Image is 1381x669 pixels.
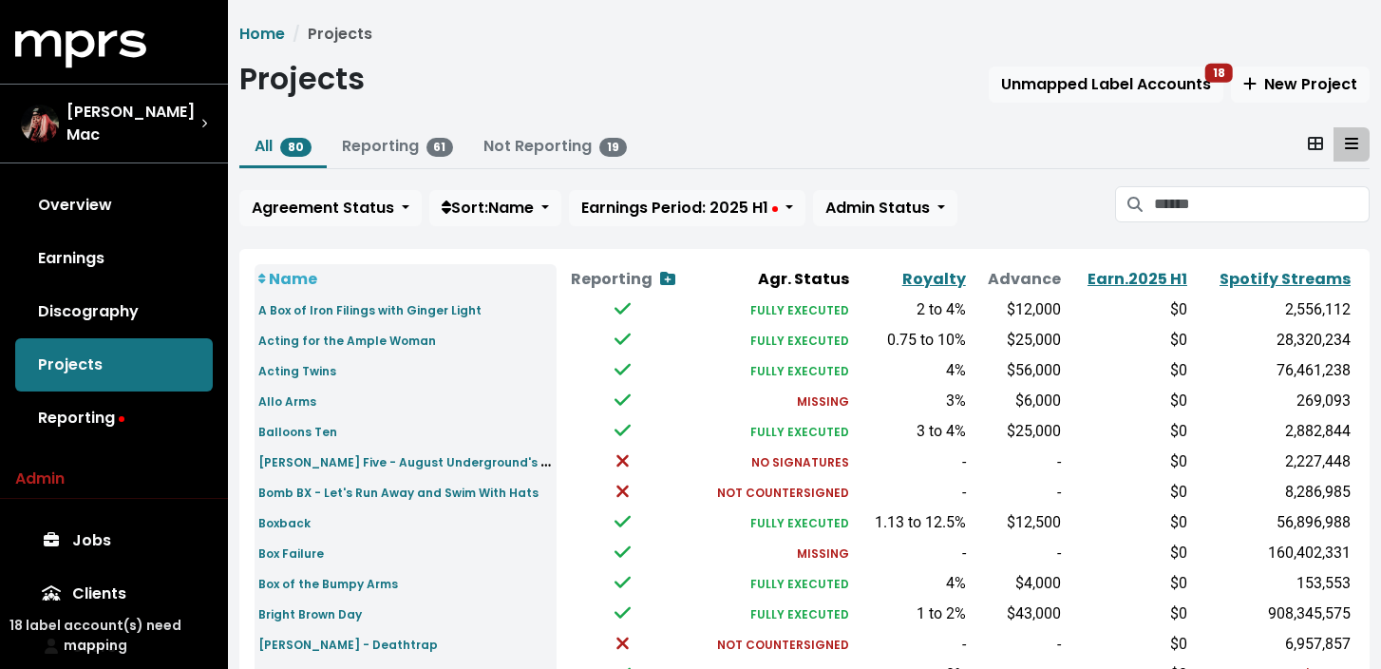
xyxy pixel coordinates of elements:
[717,485,849,501] small: NOT COUNTERSIGNED
[853,477,970,507] td: -
[1191,599,1354,629] td: 908,345,575
[1191,568,1354,599] td: 153,553
[853,325,970,355] td: 0.75 to 10%
[258,576,398,592] small: Box of the Bumpy Arms
[258,602,362,624] a: Bright Brown Day
[1191,416,1354,447] td: 2,882,844
[970,264,1065,295] th: Advance
[258,450,595,472] a: [PERSON_NAME] Five - August Underground's Penance
[1065,355,1191,386] td: $0
[1191,538,1354,568] td: 160,402,331
[258,302,482,318] small: A Box of Iron Filings with Ginger Light
[258,542,324,564] a: Box Failure
[258,333,436,349] small: Acting for the Ample Woman
[255,264,557,295] th: Name
[239,190,422,226] button: Agreement Status
[797,393,849,410] small: MISSING
[797,545,849,562] small: MISSING
[483,135,627,157] a: Not Reporting19
[66,101,201,146] span: [PERSON_NAME] Mac
[1007,422,1061,440] span: $25,000
[853,355,970,386] td: 4%
[15,392,213,445] a: Reporting
[1065,416,1191,447] td: $0
[1191,386,1354,416] td: 269,093
[1191,477,1354,507] td: 8,286,985
[970,538,1065,568] td: -
[258,572,398,594] a: Box of the Bumpy Arms
[825,197,930,219] span: Admin Status
[750,363,849,379] small: FULLY EXECUTED
[599,138,627,157] span: 19
[1191,447,1354,477] td: 2,227,448
[258,359,336,381] a: Acting Twins
[853,599,970,629] td: 1 to 2%
[750,576,849,592] small: FULLY EXECUTED
[989,67,1223,103] button: Unmapped Label Accounts18
[1088,268,1187,290] a: Earn.2025 H1
[1065,568,1191,599] td: $0
[426,138,454,157] span: 61
[21,105,59,143] img: The selected account / producer
[1065,538,1191,568] td: $0
[750,515,849,531] small: FULLY EXECUTED
[1065,386,1191,416] td: $0
[258,606,362,622] small: Bright Brown Day
[581,197,778,219] span: Earnings Period: 2025 H1
[853,295,970,325] td: 2 to 4%
[902,268,966,290] a: Royalty
[853,416,970,447] td: 3 to 4%
[258,633,438,655] a: [PERSON_NAME] - Deathtrap
[258,545,324,562] small: Box Failure
[1015,574,1061,592] span: $4,000
[258,393,316,410] small: Allo Arms
[569,190,805,226] button: Earnings Period: 2025 H1
[1243,73,1357,95] span: New Project
[970,477,1065,507] td: -
[853,568,970,599] td: 4%
[239,23,285,45] a: Home
[239,23,1370,46] nav: breadcrumb
[813,190,957,226] button: Admin Status
[239,61,365,97] h1: Projects
[751,454,849,470] small: NO SIGNATURES
[853,447,970,477] td: -
[258,485,539,501] small: Bomb BX - Let's Run Away and Swim With Hats
[1007,331,1061,349] span: $25,000
[258,515,311,531] small: Boxback
[1191,629,1354,659] td: 6,957,857
[429,190,561,226] button: Sort:Name
[750,424,849,440] small: FULLY EXECUTED
[750,333,849,349] small: FULLY EXECUTED
[258,424,337,440] small: Balloons Ten
[1015,392,1061,410] span: $6,000
[258,329,436,351] a: Acting for the Ample Woman
[258,298,482,320] a: A Box of Iron Filings with Ginger Light
[717,637,849,653] small: NOT COUNTERSIGNED
[255,135,312,157] a: All80
[557,264,689,295] th: Reporting
[1308,136,1323,151] svg: Card View
[280,138,312,157] span: 80
[15,232,213,285] a: Earnings
[853,629,970,659] td: -
[258,511,311,533] a: Boxback
[1065,295,1191,325] td: $0
[15,567,213,621] a: Clients
[258,420,337,442] a: Balloons Ten
[1191,507,1354,538] td: 56,896,988
[1154,186,1370,222] input: Search projects
[1001,73,1211,95] span: Unmapped Label Accounts
[258,481,539,503] a: Bomb BX - Let's Run Away and Swim With Hats
[1205,64,1233,83] span: 18
[1065,325,1191,355] td: $0
[258,637,438,653] small: [PERSON_NAME] - Deathtrap
[258,390,316,411] a: Allo Arms
[970,447,1065,477] td: -
[970,629,1065,659] td: -
[853,507,970,538] td: 1.13 to 12.5%
[442,197,534,219] span: Sort: Name
[1220,268,1351,290] a: Spotify Streams
[1007,300,1061,318] span: $12,000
